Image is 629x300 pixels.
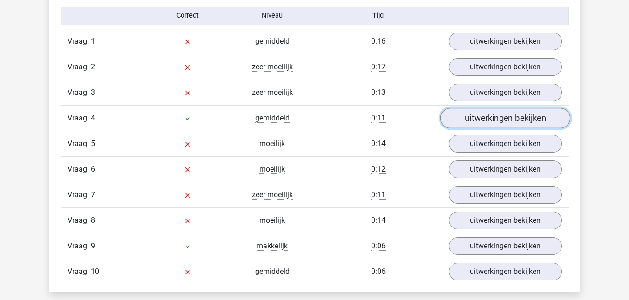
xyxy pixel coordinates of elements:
span: 0:12 [371,165,386,174]
a: uitwerkingen bekijken [449,84,562,101]
div: Niveau [230,11,315,21]
a: uitwerkingen bekijken [449,237,562,255]
span: 5 [91,139,95,148]
div: Tijd [314,11,441,21]
a: uitwerkingen bekijken [449,212,562,229]
span: 0:13 [371,88,386,97]
a: uitwerkingen bekijken [449,33,562,50]
span: Vraag [68,113,91,124]
span: Vraag [68,240,91,252]
span: Vraag [68,266,91,277]
span: 8 [91,216,95,225]
span: zeer moeilijk [252,88,293,97]
span: 0:11 [371,113,386,123]
span: Vraag [68,61,91,73]
span: 6 [91,165,95,173]
span: moeilijk [259,216,285,225]
span: makkelijk [257,241,288,251]
span: zeer moeilijk [252,62,293,72]
a: uitwerkingen bekijken [449,263,562,280]
span: 3 [91,88,95,97]
span: 0:14 [371,139,386,148]
span: 10 [91,267,99,276]
span: 0:16 [371,37,386,46]
span: Vraag [68,215,91,226]
span: 0:17 [371,62,386,72]
span: 0:06 [371,241,386,251]
span: Vraag [68,36,91,47]
span: 1 [91,37,95,46]
span: gemiddeld [255,113,290,123]
a: uitwerkingen bekijken [449,135,562,153]
span: moeilijk [259,165,285,174]
span: Vraag [68,87,91,98]
span: gemiddeld [255,267,290,276]
span: 0:06 [371,267,386,276]
span: Vraag [68,138,91,149]
div: Correct [145,11,230,21]
span: 7 [91,190,95,199]
span: 0:14 [371,216,386,225]
span: 2 [91,62,95,71]
a: uitwerkingen bekijken [449,160,562,178]
span: 9 [91,241,95,250]
span: moeilijk [259,139,285,148]
a: uitwerkingen bekijken [449,58,562,76]
span: gemiddeld [255,37,290,46]
span: Vraag [68,164,91,175]
span: 0:11 [371,190,386,200]
span: zeer moeilijk [252,190,293,200]
span: Vraag [68,189,91,200]
a: uitwerkingen bekijken [440,108,570,128]
span: 4 [91,113,95,122]
a: uitwerkingen bekijken [449,186,562,204]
